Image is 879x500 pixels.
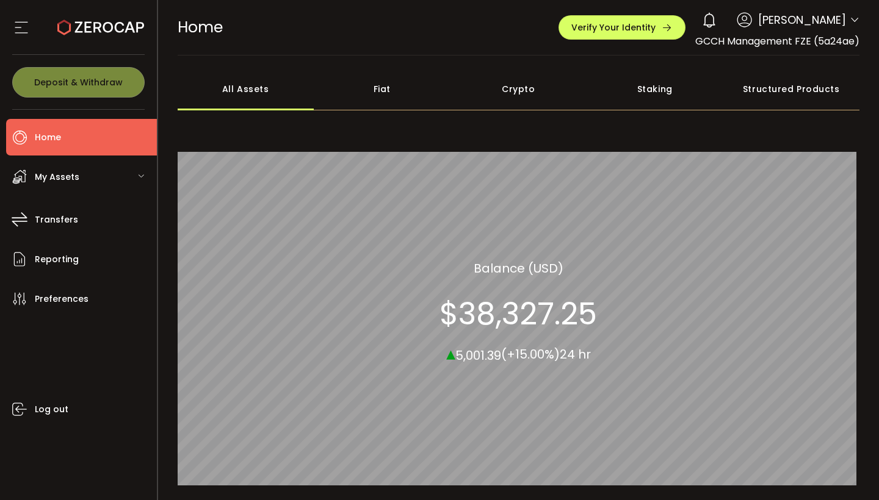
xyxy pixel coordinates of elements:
[560,346,591,363] span: 24 hr
[35,401,68,418] span: Log out
[35,290,89,308] span: Preferences
[455,346,501,363] span: 5,001.39
[178,68,314,110] div: All Assets
[35,168,79,186] span: My Assets
[818,441,879,500] iframe: Chat Widget
[695,34,859,48] span: GCCH Management FZE (5a24ae)
[571,23,656,32] span: Verify Your Identity
[314,68,450,110] div: Fiat
[35,129,61,146] span: Home
[758,12,846,28] span: [PERSON_NAME]
[34,78,123,87] span: Deposit & Withdraw
[450,68,587,110] div: Crypto
[35,251,79,268] span: Reporting
[474,259,563,277] section: Balance (USD)
[178,16,223,38] span: Home
[587,68,723,110] div: Staking
[12,67,145,98] button: Deposit & Withdraw
[35,211,78,229] span: Transfers
[440,295,597,332] section: $38,327.25
[723,68,860,110] div: Structured Products
[446,340,455,366] span: ▴
[559,15,685,40] button: Verify Your Identity
[501,346,560,363] span: (+15.00%)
